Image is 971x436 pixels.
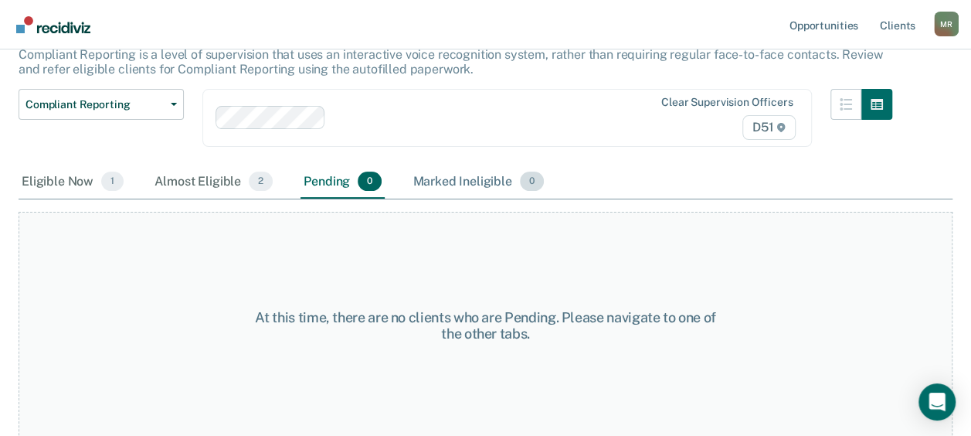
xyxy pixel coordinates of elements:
[409,165,547,199] div: Marked Ineligible0
[918,383,956,421] div: Open Intercom Messenger
[661,96,793,109] div: Clear supervision officers
[742,115,796,140] span: D51
[19,47,882,77] p: Compliant Reporting is a level of supervision that uses an interactive voice recognition system, ...
[358,172,382,192] span: 0
[151,165,276,199] div: Almost Eligible2
[19,89,184,120] button: Compliant Reporting
[934,12,959,36] button: Profile dropdown button
[16,16,90,33] img: Recidiviz
[253,309,719,342] div: At this time, there are no clients who are Pending. Please navigate to one of the other tabs.
[19,165,127,199] div: Eligible Now1
[25,98,165,111] span: Compliant Reporting
[101,172,124,192] span: 1
[249,172,273,192] span: 2
[300,165,385,199] div: Pending0
[934,12,959,36] div: M R
[520,172,544,192] span: 0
